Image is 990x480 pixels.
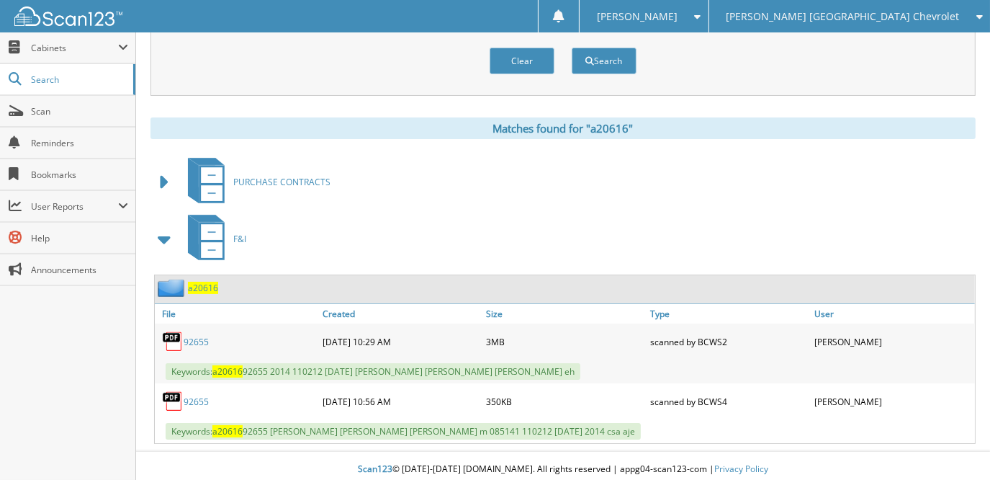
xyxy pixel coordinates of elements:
a: Privacy Policy [714,463,768,475]
div: scanned by BCWS2 [647,327,811,356]
a: File [155,304,319,324]
span: Scan123 [358,463,392,475]
img: folder2.png [158,279,188,297]
div: Matches found for "a20616" [150,117,976,139]
img: PDF.png [162,331,184,352]
a: Type [647,304,811,324]
span: Scan [31,105,128,117]
span: a20616 [212,365,243,378]
a: 92655 [184,396,209,408]
span: [PERSON_NAME] [GEOGRAPHIC_DATA] Chevrolet [726,12,959,21]
span: F&I [233,233,246,245]
span: Reminders [31,137,128,149]
a: Created [319,304,483,324]
span: Keywords: 92655 [PERSON_NAME] [PERSON_NAME] [PERSON_NAME] m 085141 110212 [DATE] 2014 csa aje [166,423,641,440]
div: [DATE] 10:56 AM [319,387,483,416]
a: 92655 [184,336,209,348]
div: [DATE] 10:29 AM [319,327,483,356]
div: scanned by BCWS4 [647,387,811,416]
img: PDF.png [162,391,184,412]
a: a20616 [188,282,218,294]
div: [PERSON_NAME] [811,387,975,416]
button: Clear [490,48,554,74]
span: Help [31,232,128,244]
span: [PERSON_NAME] [597,12,678,21]
a: Size [483,304,647,324]
span: User Reports [31,200,118,213]
img: scan123-logo-white.svg [14,6,122,26]
span: Search [31,74,126,86]
span: Cabinets [31,42,118,54]
a: PURCHASE CONTRACTS [179,154,330,210]
span: PURCHASE CONTRACTS [233,176,330,188]
div: 3MB [483,327,647,356]
span: Announcements [31,264,128,276]
button: Search [572,48,636,74]
span: Bookmarks [31,169,128,181]
a: F&I [179,210,246,267]
span: Keywords: 92655 2014 110212 [DATE] [PERSON_NAME] [PERSON_NAME] [PERSON_NAME] eh [166,363,580,380]
div: [PERSON_NAME] [811,327,975,356]
a: User [811,304,975,324]
div: 350KB [483,387,647,416]
span: a20616 [212,425,243,437]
